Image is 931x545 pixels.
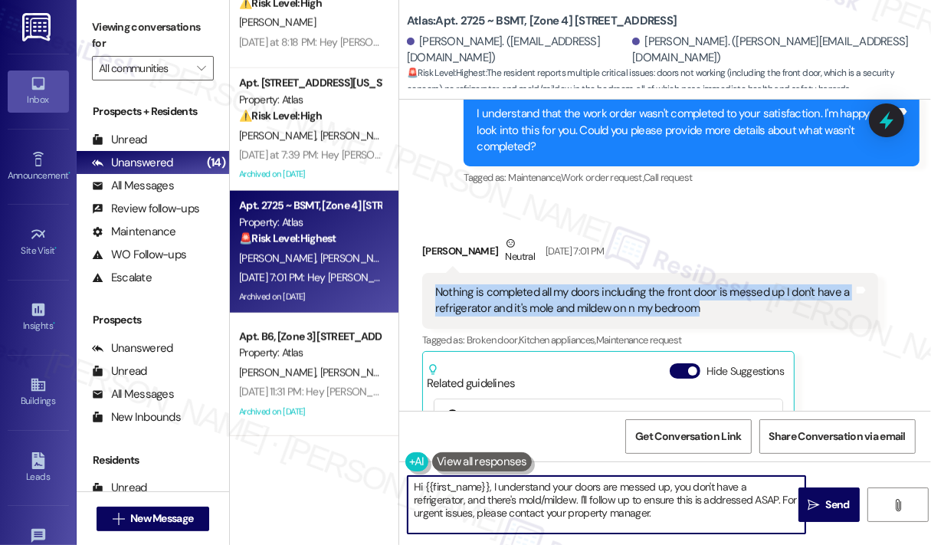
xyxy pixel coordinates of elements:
a: Buildings [8,372,69,413]
div: Prospects + Residents [77,103,229,120]
div: [PERSON_NAME] [422,235,878,273]
div: [PERSON_NAME]. ([EMAIL_ADDRESS][DOMAIN_NAME]) [407,34,628,67]
div: [DATE] at 8:18 PM: Hey [PERSON_NAME], we appreciate your text! We'll be back at 11AM to help you ... [239,35,925,49]
span: • [55,243,57,254]
div: Tagged as: [464,166,920,189]
strong: ⚠️ Risk Level: High [239,109,322,123]
div: I understand that the work order wasn't completed to your satisfaction. I'm happy to look into th... [477,106,895,155]
span: Broken door , [467,333,519,346]
span: • [68,168,70,179]
span: [PERSON_NAME] [320,366,397,379]
div: Apt. B6, [Zone 3] [STREET_ADDRESS] [239,329,381,345]
div: Unread [92,363,147,379]
div: Archived on [DATE] [238,287,382,307]
div: All Messages [92,386,174,402]
div: New Inbounds [92,409,181,425]
span: Get Conversation Link [635,428,741,445]
i:  [197,62,205,74]
div: (14) [203,151,229,175]
i:  [808,499,819,511]
div: Nothing is completed all my doors including the front door is messed up I don't have a refrigerat... [435,284,854,317]
span: Maintenance request [596,333,682,346]
div: Review follow-ups [92,201,199,217]
div: WO Follow-ups [92,247,186,263]
span: Call request [644,171,692,184]
div: Tagged as: [422,329,878,351]
div: Neutral [503,235,538,268]
a: Leads [8,448,69,489]
div: Escalate [92,270,152,286]
div: Property: Atlas [239,215,381,231]
span: Work order request , [562,171,644,184]
a: Inbox [8,71,69,112]
div: I'm sorry, but I couldn't find any resident-related questions in the provided property document. [446,409,771,455]
textarea: Hi {{first_name}}, I understand your doors are messed up, you don't have a refrigerator, and ther... [408,476,805,534]
div: Apt. [STREET_ADDRESS][US_STATE], [Zone 1] [STREET_ADDRESS][US_STATE] [239,75,381,91]
a: Insights • [8,297,69,338]
div: Property: Atlas [239,345,381,361]
div: Unread [92,480,147,496]
input: All communities [99,56,189,80]
div: Residents [77,452,229,468]
span: [PERSON_NAME] [239,129,320,143]
span: [PERSON_NAME] [239,366,320,379]
i:  [892,499,903,511]
div: Maintenance [92,224,176,240]
div: [PERSON_NAME]. ([PERSON_NAME][EMAIL_ADDRESS][DOMAIN_NAME]) [632,34,920,67]
div: All Messages [92,178,174,194]
i:  [113,513,124,525]
span: Share Conversation via email [769,428,906,445]
div: Unread [92,132,147,148]
span: [PERSON_NAME] [239,251,320,265]
button: Share Conversation via email [759,419,916,454]
img: ResiDesk Logo [22,13,54,41]
div: Unanswered [92,340,173,356]
button: New Message [97,507,210,531]
a: Site Visit • [8,222,69,263]
span: Maintenance , [508,171,561,184]
span: • [53,318,55,329]
button: Get Conversation Link [625,419,751,454]
strong: 🚨 Risk Level: Highest [407,67,486,79]
div: Property: Atlas [239,92,381,108]
span: [PERSON_NAME] [239,15,316,29]
span: New Message [130,511,193,527]
label: Viewing conversations for [92,15,214,56]
div: Unanswered [92,155,173,171]
div: Prospects [77,312,229,328]
div: Apt. 2725 ~ BSMT, [Zone 4] [STREET_ADDRESS] [239,198,381,214]
div: [DATE] 7:01 PM [542,243,605,259]
b: Atlas: Apt. 2725 ~ BSMT, [Zone 4] [STREET_ADDRESS] [407,13,677,29]
div: Related guidelines [427,363,516,392]
div: Archived on [DATE] [238,402,382,422]
div: Archived on [DATE] [238,165,382,184]
span: [PERSON_NAME] [320,129,397,143]
strong: 🚨 Risk Level: Highest [239,231,336,245]
span: Send [826,497,850,513]
span: [PERSON_NAME] [320,251,397,265]
span: Kitchen appliances , [519,333,596,346]
label: Hide Suggestions [706,363,784,379]
button: Send [798,488,860,522]
span: : The resident reports multiple critical issues: doors not working (including the front door, whi... [407,65,931,98]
